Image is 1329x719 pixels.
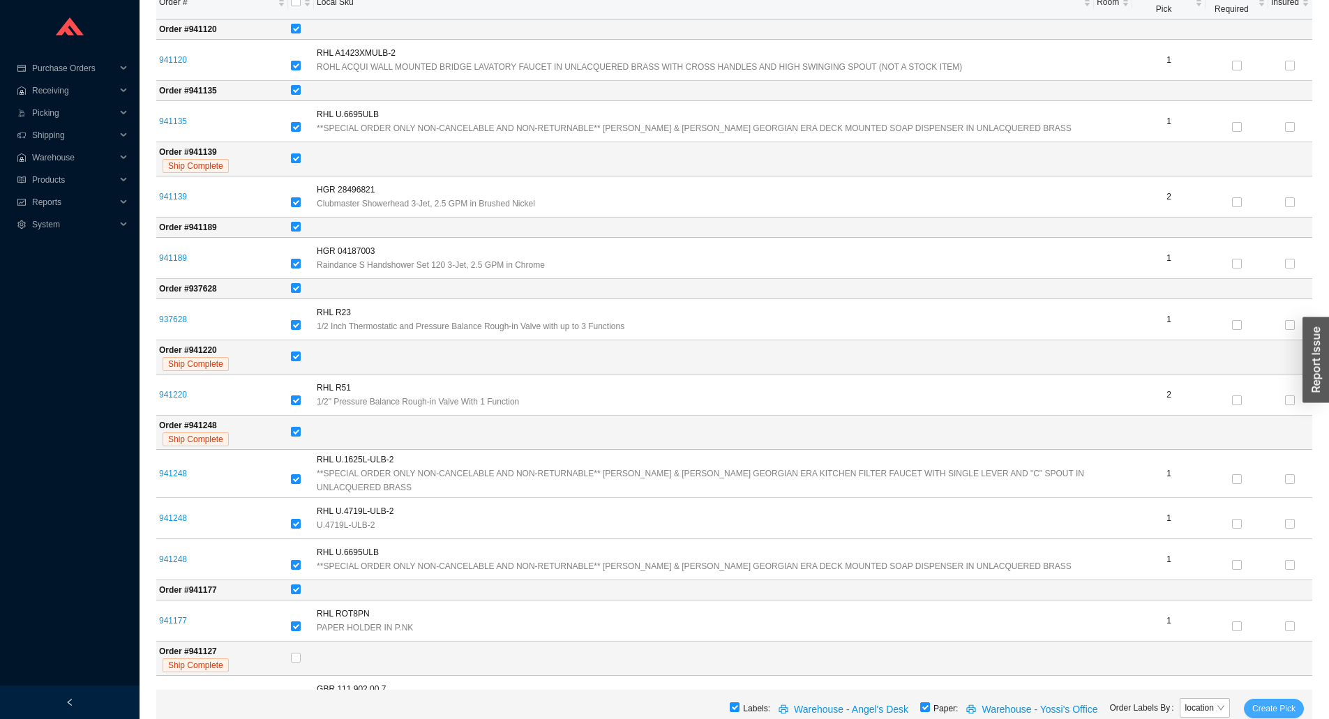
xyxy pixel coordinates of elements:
span: Purchase Orders [32,57,116,80]
span: Create Pick [1252,702,1296,716]
span: HGR 04187003 [317,244,375,258]
button: printerWarehouse - Angel's Desk [770,699,920,718]
td: 1 [1132,40,1206,81]
span: System [32,213,116,236]
span: 1/2 Inch Thermostatic and Pressure Balance Rough-in Valve with up to 3 Functions [317,319,624,333]
span: left [66,698,74,706]
span: RHL A1423XMULB-2 [317,46,396,60]
span: printer [966,704,979,716]
td: 2 [1132,176,1206,218]
td: 1 [1132,600,1206,642]
td: 1 [1132,539,1206,580]
span: Ship Complete [163,432,229,446]
a: 941248 [159,554,187,564]
span: Warehouse - Angel's Desk [794,702,908,718]
a: 941220 [159,390,187,400]
a: 941135 [159,116,187,126]
span: printer [779,704,791,716]
span: Receiving [32,80,116,102]
td: 1 [1132,498,1206,539]
span: Products [32,169,116,191]
span: RHL U.6695ULB [317,107,379,121]
span: credit-card [17,64,27,73]
span: Ship Complete [163,658,229,672]
td: 1 [1132,299,1206,340]
span: Clubmaster Showerhead 3-Jet, 2.5 GPM in Brushed Nickel [317,197,535,211]
span: **SPECIAL ORDER ONLY NON-CANCELABLE AND NON-RETURNABLE** [PERSON_NAME] & [PERSON_NAME] GEORGIAN E... [317,559,1072,573]
td: 1 [1132,238,1206,279]
strong: Order # 941135 [159,86,217,96]
label: Order Labels By [1110,698,1180,718]
span: RHL ROT8PN [317,607,370,621]
span: fund [17,198,27,206]
span: **SPECIAL ORDER ONLY NON-CANCELABLE AND NON-RETURNABLE** [PERSON_NAME] & [PERSON_NAME] GEORGIAN E... [317,467,1091,494]
button: printerWarehouse - Yossi's Office [958,699,1109,718]
td: 1 [1132,450,1206,498]
strong: Order # 941139 [159,147,217,157]
span: Warehouse - Yossi's Office [982,702,1097,718]
a: 941177 [159,616,187,626]
span: RHL U.4719L-ULB-2 [317,504,393,518]
span: Picking [32,102,116,124]
span: 1/2" Pressure Balance Rough-in Valve With 1 Function [317,395,519,409]
span: RHL R51 [317,381,351,395]
span: Ship Complete [163,159,229,173]
strong: Order # 941220 [159,345,217,355]
span: Warehouse [32,146,116,169]
strong: Order # 941127 [159,646,217,656]
td: 1 [1132,676,1206,717]
a: 941189 [159,253,187,263]
span: Ship Complete [163,357,229,371]
td: 2 [1132,374,1206,416]
span: RHL U.6695ULB [317,545,379,559]
span: setting [17,220,27,229]
span: **SPECIAL ORDER ONLY NON-CANCELABLE AND NON-RETURNABLE** [PERSON_NAME] & [PERSON_NAME] GEORGIAN E... [317,121,1072,135]
span: U.4719L-ULB-2 [317,518,375,532]
span: read [17,176,27,184]
span: ROHL ACQUI WALL MOUNTED BRIDGE LAVATORY FAUCET IN UNLACQUERED BRASS WITH CROSS HANDLES AND HIGH S... [317,60,962,74]
td: 1 [1132,101,1206,142]
strong: Order # 941177 [159,585,217,595]
span: Raindance S Handshower Set 120 3-Jet, 2.5 GPM in Chrome [317,258,545,272]
span: location [1185,699,1224,717]
a: 941120 [159,55,187,65]
span: RHL R23 [317,305,351,319]
span: Shipping [32,124,116,146]
strong: Order # 937628 [159,284,217,294]
a: 941248 [159,513,187,523]
strong: Order # 941248 [159,421,217,430]
a: 937628 [159,315,187,324]
a: 941248 [159,469,187,478]
a: 941139 [159,192,187,202]
strong: Order # 941189 [159,222,217,232]
strong: Order # 941120 [159,24,217,34]
span: Reports [32,191,116,213]
button: Create Pick [1244,699,1304,718]
span: RHL U.1625L-ULB-2 [317,453,393,467]
span: PAPER HOLDER IN P.NK [317,621,413,635]
span: HGR 28496821 [317,183,375,197]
